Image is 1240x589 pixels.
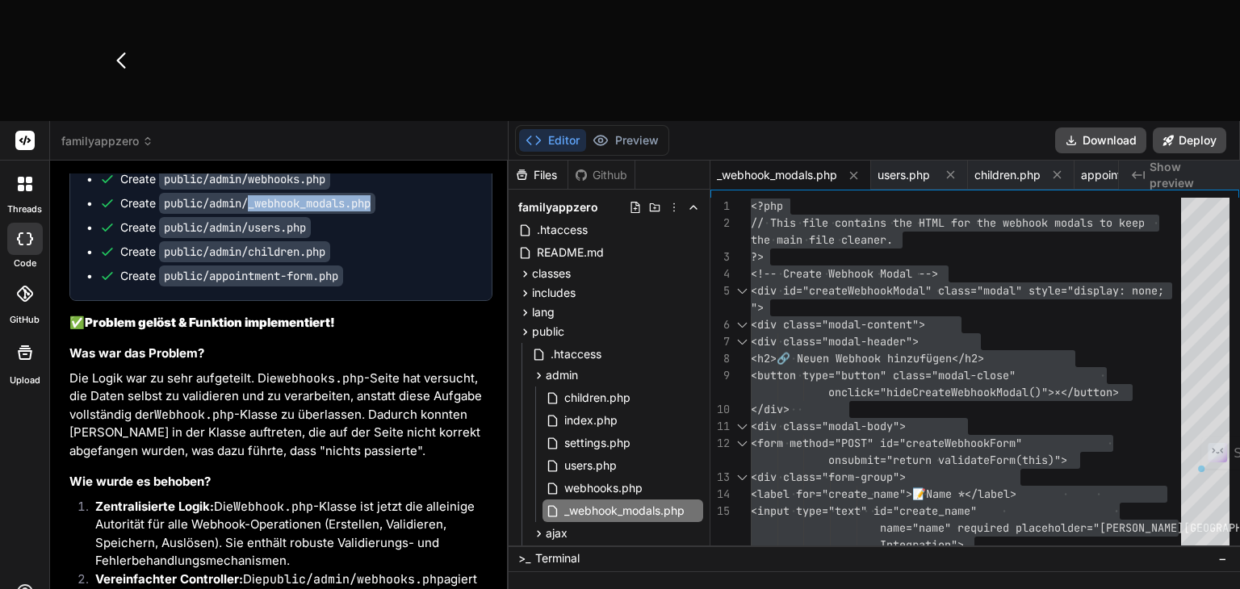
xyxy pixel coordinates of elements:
span: Name *</label> [926,487,1016,501]
span: "> [751,300,764,315]
code: public/admin/webhooks.php [262,571,444,587]
strong: Vereinfachter Controller: [95,571,243,587]
div: Create [120,195,375,211]
span: display: none; [1074,283,1164,298]
span: <div id="createWebhookModal" class="modal" style=" [751,283,1074,298]
div: Click to collapse the range. [731,282,752,299]
div: Create [120,171,330,187]
span: ?> [751,249,764,264]
div: Click to collapse the range. [731,333,752,350]
label: code [14,257,36,270]
strong: Zentralisierte Logik: [95,499,214,514]
div: Click to collapse the range. [731,435,752,452]
span: <div class="form-group"> [751,470,906,484]
span: <button type="button" class="modal-clo [751,368,996,382]
code: Webhook.php [154,407,234,423]
span: children.php [563,388,632,407]
div: 4 [710,265,730,282]
div: 11 [710,418,730,435]
div: 3 [710,249,730,265]
span: <h2>🔗 Neuen Webhook hinzufügen</h2> [751,351,984,366]
div: Click to collapse the range. [731,469,752,486]
span: _webhook_modals.php [563,501,686,520]
code: webhooks.php [277,370,364,386]
span: <div class="modal-content"> [751,317,925,332]
button: − [1215,545,1230,571]
span: README.md [535,243,605,262]
span: Integration"> [880,537,964,552]
span: // This file contains the HTML for the webhook mod [751,215,1074,230]
span: <label for="create_name">📝 [751,487,926,501]
div: 1 [710,198,730,215]
span: .htaccess [549,345,603,364]
code: Webhook.php [233,499,313,515]
div: Create [120,268,343,284]
button: Preview [586,129,665,152]
span: users.php [878,167,930,183]
code: public/admin/webhooks.php [159,169,330,190]
span: lang [532,304,555,320]
span: </div> [751,402,790,416]
span: webhooks.php [563,478,644,498]
span: als to keep [1074,215,1145,230]
div: Github [568,167,635,183]
span: name" [945,503,977,518]
span: _webhook_modals.php [717,167,837,183]
span: familyappzero [518,199,598,215]
div: 15 [710,503,730,520]
div: Create [120,244,330,260]
div: 13 [710,469,730,486]
span: appointment-form.php [1081,167,1201,183]
div: 9 [710,367,730,384]
div: 6 [710,316,730,333]
code: public/admin/children.php [159,241,330,262]
span: admin [546,367,578,383]
div: Click to collapse the range. [731,418,752,435]
span: se" [996,368,1016,382]
span: Show preview [1150,159,1227,191]
span: orm" [996,436,1022,450]
span: <!-- Create Webhook Modal --> [751,266,938,281]
li: Die -Klasse ist jetzt die alleinige Autorität für alle Webhook-Operationen (Erstellen, Validieren... [82,498,492,570]
span: includes [532,285,576,301]
div: 10 [710,401,730,418]
label: GitHub [10,313,40,327]
div: Create [120,219,311,236]
p: Die Logik war zu sehr aufgeteilt. Die -Seite hat versucht, die Daten selbst zu validieren und zu ... [69,370,492,461]
div: Click to collapse the range. [731,316,752,333]
button: Editor [519,129,586,152]
span: <?php [751,198,783,213]
button: Deploy [1153,127,1226,153]
h3: ✅ [69,314,492,332]
span: the main file cleaner. [751,232,893,247]
div: Files [509,167,568,183]
span: >_ [518,550,530,566]
label: Upload [10,374,40,387]
span: index.php [563,411,619,430]
span: classes [532,265,571,282]
div: 5 [710,282,730,299]
strong: Was war das Problem? [69,345,204,361]
div: 2 [710,215,730,232]
strong: Problem gelöst & Funktion implementiert! [85,315,335,330]
strong: Wie wurde es behoben? [69,474,211,489]
span: ajax [546,525,568,541]
span: <form method="POST" id="createWebhookF [751,436,996,450]
span: .htaccess [535,220,589,240]
code: public/appointment-form.php [159,265,343,286]
span: settings.php [563,433,632,453]
span: − [1218,550,1227,566]
button: Download [1055,127,1146,153]
span: children.php [974,167,1041,183]
div: 7 [710,333,730,350]
span: public [532,324,564,340]
span: users.php [563,456,618,475]
div: 8 [710,350,730,367]
span: <div class="modal-body"> [751,419,906,433]
div: 12 [710,435,730,452]
span: Terminal [535,550,580,566]
span: <input type="text" id="create_ [751,503,945,518]
div: 14 [710,486,730,503]
label: threads [7,203,42,216]
span: onsubmit="return validateForm(this)"> [828,453,1067,467]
